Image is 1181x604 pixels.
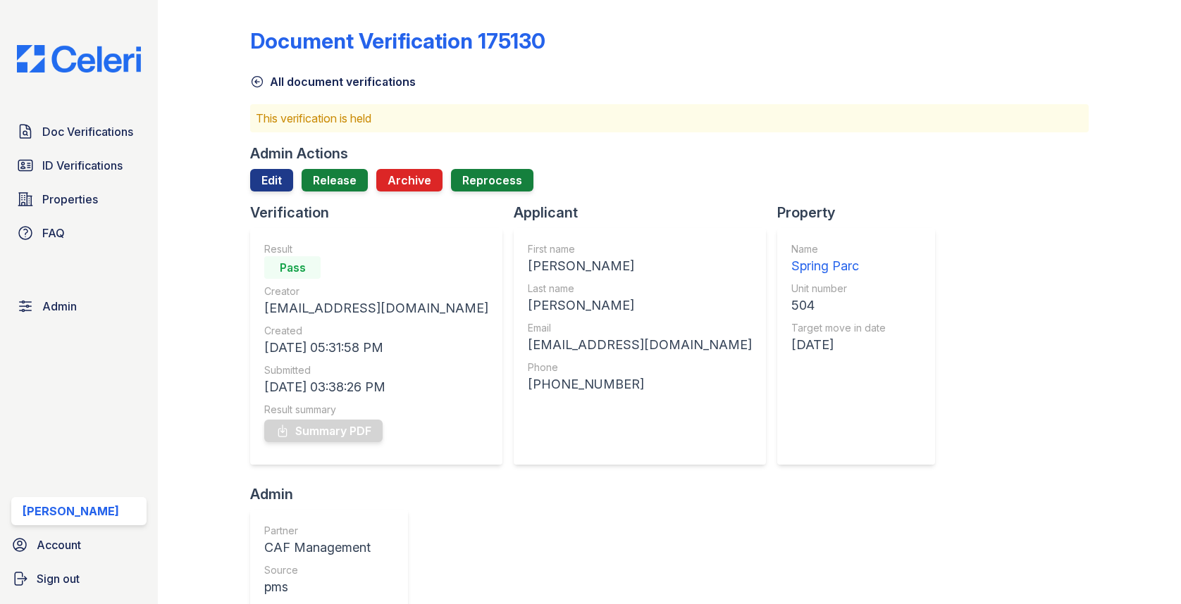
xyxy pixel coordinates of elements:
[264,524,371,538] div: Partner
[42,157,123,174] span: ID Verifications
[250,73,416,90] a: All document verifications
[11,292,147,320] a: Admin
[264,338,488,358] div: [DATE] 05:31:58 PM
[250,203,514,222] div: Verification
[11,151,147,180] a: ID Verifications
[42,298,77,315] span: Admin
[528,282,752,296] div: Last name
[451,169,533,191] button: Reprocess
[264,324,488,338] div: Created
[528,296,752,315] div: [PERSON_NAME]
[528,335,752,355] div: [EMAIL_ADDRESS][DOMAIN_NAME]
[264,284,488,298] div: Creator
[11,185,147,213] a: Properties
[37,570,80,587] span: Sign out
[264,256,321,279] div: Pass
[264,403,488,417] div: Result summary
[514,203,777,222] div: Applicant
[264,538,371,558] div: CAF Management
[256,110,1083,127] p: This verification is held
[528,242,752,256] div: First name
[777,203,946,222] div: Property
[791,296,886,315] div: 504
[791,335,886,355] div: [DATE]
[528,321,752,335] div: Email
[528,360,752,375] div: Phone
[250,144,348,163] div: Admin Actions
[42,191,98,208] span: Properties
[791,242,886,276] a: Name Spring Parc
[6,45,152,73] img: CE_Logo_Blue-a8612792a0a2168367f1c8372b55b34899dd931a85d93a1a3d3e32e68fde9ad4.png
[37,536,81,553] span: Account
[250,28,545,54] div: Document Verification 175130
[791,282,886,296] div: Unit number
[264,363,488,377] div: Submitted
[791,256,886,276] div: Spring Parc
[264,563,371,577] div: Source
[250,484,419,504] div: Admin
[376,169,443,191] button: Archive
[6,531,152,559] a: Account
[264,577,371,597] div: pms
[23,503,119,520] div: [PERSON_NAME]
[264,377,488,397] div: [DATE] 03:38:26 PM
[42,225,65,241] span: FAQ
[11,118,147,146] a: Doc Verifications
[42,123,133,140] span: Doc Verifications
[264,242,488,256] div: Result
[528,256,752,276] div: [PERSON_NAME]
[6,565,152,593] a: Sign out
[250,169,293,191] a: Edit
[791,321,886,335] div: Target move in date
[791,242,886,256] div: Name
[302,169,368,191] a: Release
[528,375,752,394] div: [PHONE_NUMBER]
[11,219,147,247] a: FAQ
[264,298,488,318] div: [EMAIL_ADDRESS][DOMAIN_NAME]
